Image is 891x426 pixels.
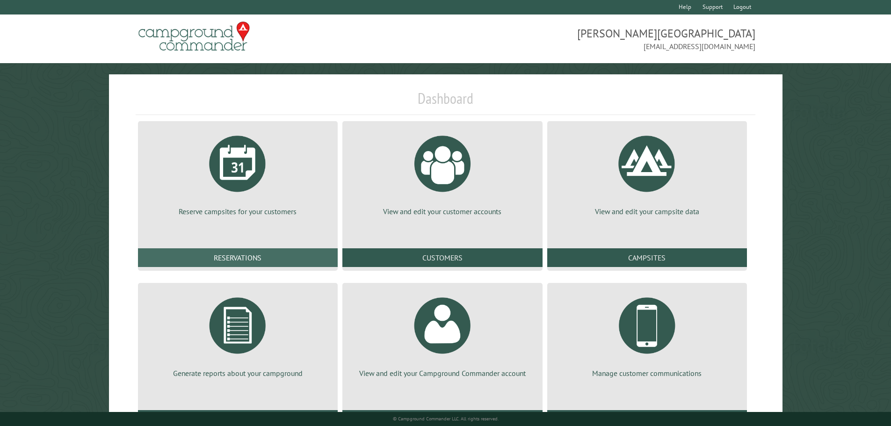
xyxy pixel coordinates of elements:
[149,290,326,378] a: Generate reports about your campground
[354,368,531,378] p: View and edit your Campground Commander account
[558,290,736,378] a: Manage customer communications
[354,129,531,217] a: View and edit your customer accounts
[149,129,326,217] a: Reserve campsites for your customers
[393,416,499,422] small: © Campground Commander LLC. All rights reserved.
[547,248,747,267] a: Campsites
[136,18,253,55] img: Campground Commander
[136,89,756,115] h1: Dashboard
[558,206,736,217] p: View and edit your campsite data
[558,129,736,217] a: View and edit your campsite data
[354,206,531,217] p: View and edit your customer accounts
[354,290,531,378] a: View and edit your Campground Commander account
[342,248,542,267] a: Customers
[446,26,756,52] span: [PERSON_NAME][GEOGRAPHIC_DATA] [EMAIL_ADDRESS][DOMAIN_NAME]
[149,368,326,378] p: Generate reports about your campground
[138,248,338,267] a: Reservations
[558,368,736,378] p: Manage customer communications
[149,206,326,217] p: Reserve campsites for your customers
